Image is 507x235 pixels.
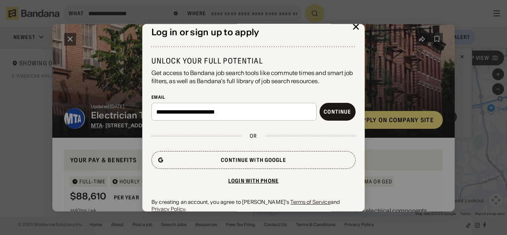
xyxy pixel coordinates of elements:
[324,109,351,114] div: Continue
[151,27,356,37] div: Log in or sign up to apply
[250,133,257,139] div: or
[151,94,356,100] div: Email
[151,56,356,65] div: Unlock your full potential
[151,205,185,212] a: Privacy Policy
[228,178,279,183] div: Login with phone
[290,199,330,205] a: Terms of Service
[221,157,286,163] div: Continue with Google
[151,68,356,85] div: Get access to Bandana job search tools like commute times and smart job filters, as well as Banda...
[151,199,356,212] div: By creating an account, you agree to [PERSON_NAME]'s and .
